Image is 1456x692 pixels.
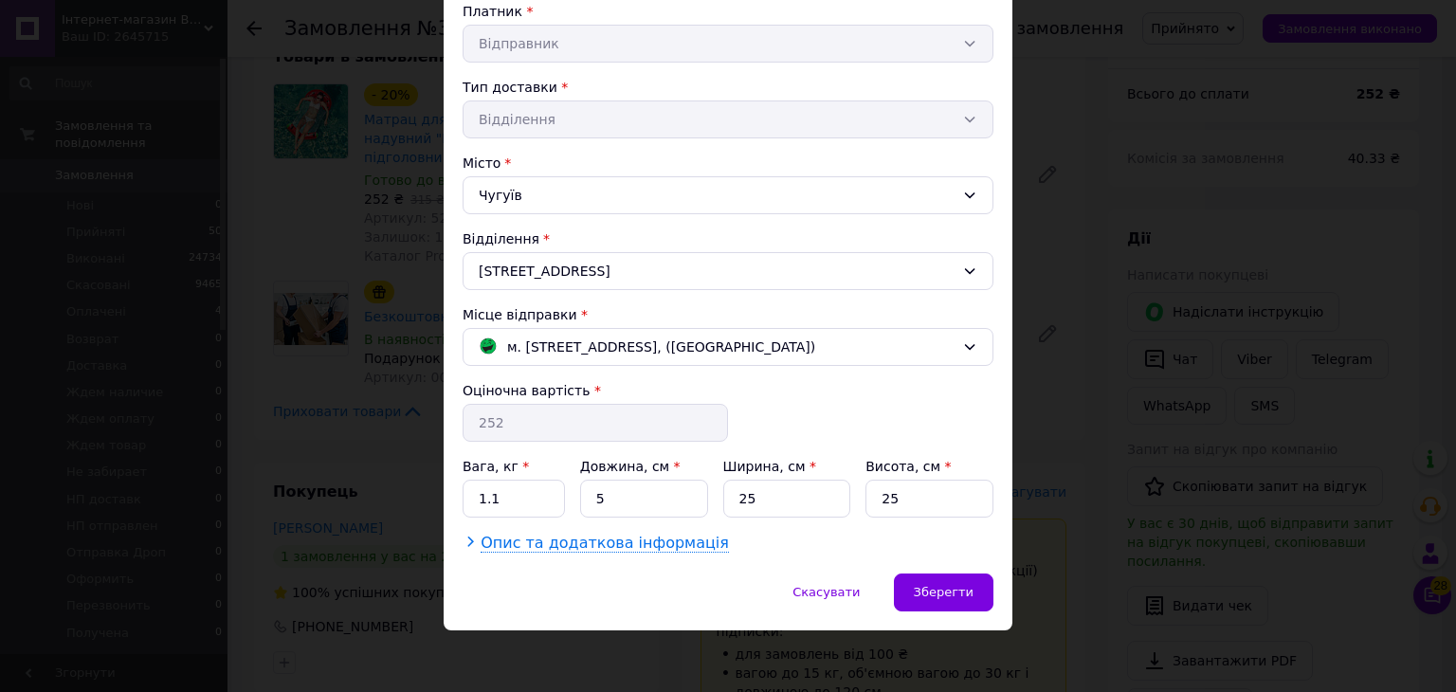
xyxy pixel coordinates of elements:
div: Чугуїв [463,176,993,214]
label: Вага, кг [463,459,529,474]
span: Скасувати [792,585,860,599]
label: Ширина, см [723,459,816,474]
div: Місто [463,154,993,173]
span: Опис та додаткова інформація [481,534,729,553]
label: Оціночна вартість [463,383,590,398]
div: Тип доставки [463,78,993,97]
label: Довжина, см [580,459,681,474]
div: [STREET_ADDRESS] [463,252,993,290]
span: Зберегти [914,585,974,599]
div: Відділення [463,229,993,248]
label: Висота, см [865,459,951,474]
div: Місце відправки [463,305,993,324]
div: Платник [463,2,993,21]
span: м. [STREET_ADDRESS], ([GEOGRAPHIC_DATA]) [507,337,815,357]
